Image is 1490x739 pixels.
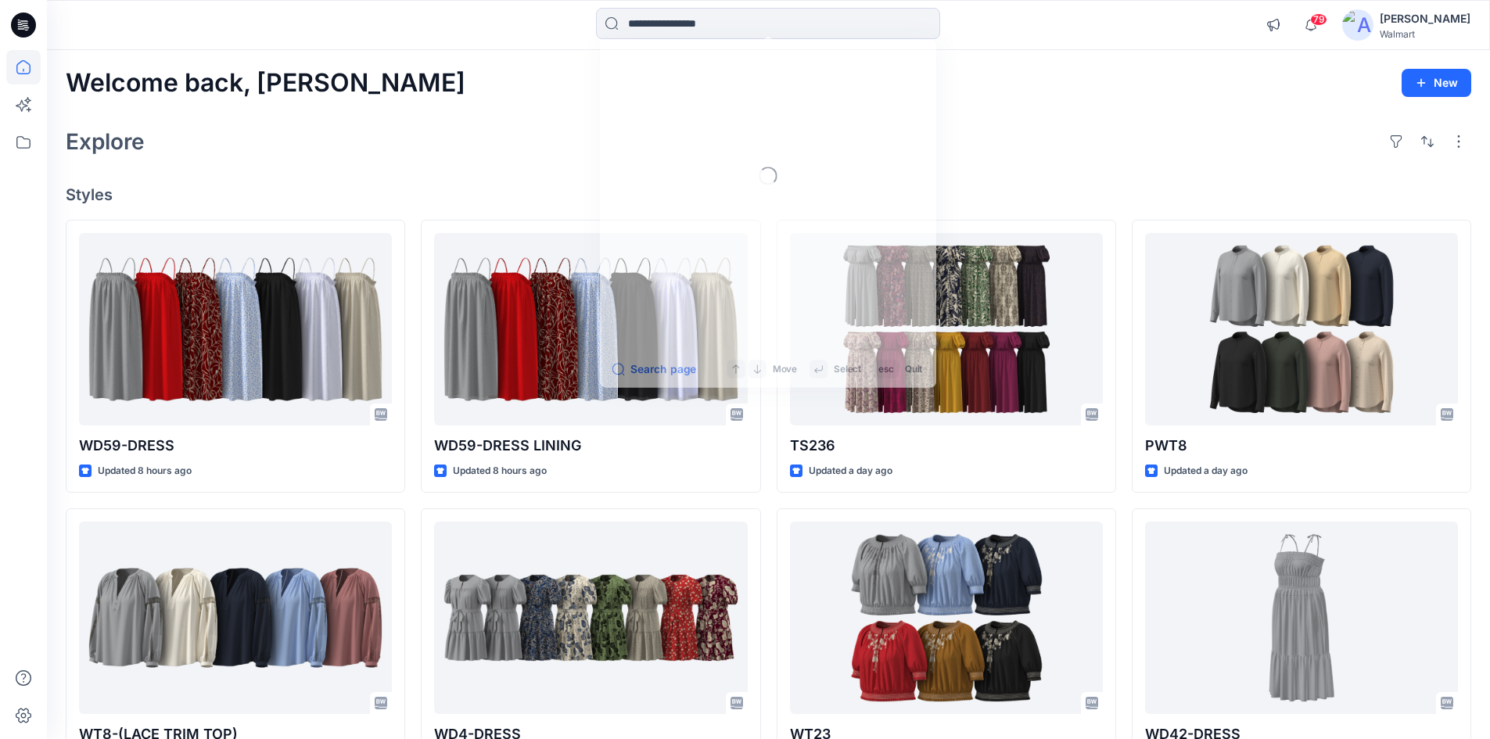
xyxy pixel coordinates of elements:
a: WD59-DRESS LINING [434,233,747,426]
a: WD4-DRESS [434,522,747,715]
h2: Explore [66,129,145,154]
a: WT23 [790,522,1103,715]
p: WD59-DRESS [79,435,392,457]
p: TS236 [790,435,1103,457]
h4: Styles [66,185,1471,204]
p: esc [878,361,895,377]
p: Updated 8 hours ago [98,463,192,479]
p: Quit [905,361,922,377]
p: Select [834,361,861,377]
p: Move [773,361,797,377]
p: PWT8 [1145,435,1458,457]
a: WD59-DRESS [79,233,392,426]
a: WT8-(LACE TRIM TOP) [79,522,392,715]
a: PWT8 [1145,233,1458,426]
img: avatar [1342,9,1373,41]
span: 79 [1310,13,1327,26]
h2: Welcome back, [PERSON_NAME] [66,69,465,98]
button: New [1402,69,1471,97]
p: WD59-DRESS LINING [434,435,747,457]
div: [PERSON_NAME] [1380,9,1470,28]
p: Updated a day ago [809,463,892,479]
p: Updated a day ago [1164,463,1248,479]
p: Updated 8 hours ago [453,463,547,479]
div: Walmart [1380,28,1470,40]
a: WD42-DRESS [1145,522,1458,715]
a: TS236 [790,233,1103,426]
button: Search page [612,360,696,378]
